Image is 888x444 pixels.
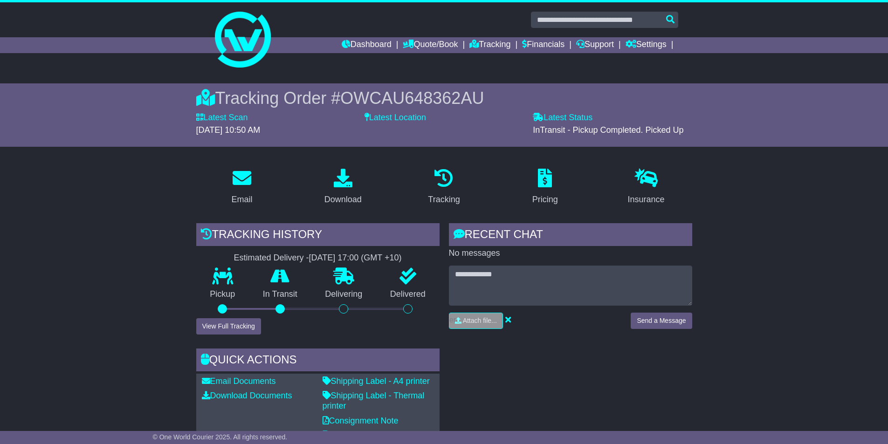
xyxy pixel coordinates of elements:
p: No messages [449,248,692,259]
div: Quick Actions [196,348,440,374]
span: © One World Courier 2025. All rights reserved. [153,433,288,441]
a: Shipping Label - Thermal printer [323,391,425,410]
label: Latest Status [533,113,592,123]
a: Support [576,37,614,53]
div: Tracking history [196,223,440,248]
label: Latest Location [365,113,426,123]
a: Consignment Note [323,416,399,425]
a: Quote/Book [403,37,458,53]
div: Estimated Delivery - [196,253,440,263]
p: Pickup [196,289,249,300]
button: Send a Message [631,313,692,329]
div: Tracking Order # [196,88,692,108]
a: Download [318,165,368,209]
button: View Full Tracking [196,318,261,335]
a: Email [225,165,258,209]
span: [DATE] 10:50 AM [196,125,261,135]
div: Email [231,193,252,206]
a: Insurance [622,165,671,209]
span: InTransit - Pickup Completed. Picked Up [533,125,683,135]
div: Pricing [532,193,558,206]
a: Settings [626,37,667,53]
p: Delivering [311,289,377,300]
div: Download [324,193,362,206]
a: Tracking [422,165,466,209]
a: Tracking [469,37,510,53]
div: RECENT CHAT [449,223,692,248]
a: Email Documents [202,376,276,386]
a: Dashboard [342,37,392,53]
a: Pricing [526,165,564,209]
p: Delivered [376,289,440,300]
div: Insurance [628,193,665,206]
span: OWCAU648362AU [340,89,484,108]
a: Shipping Label - A4 printer [323,376,430,386]
a: Financials [522,37,564,53]
a: Download Documents [202,391,292,400]
p: In Transit [249,289,311,300]
div: Tracking [428,193,460,206]
label: Latest Scan [196,113,248,123]
div: [DATE] 17:00 (GMT +10) [309,253,402,263]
